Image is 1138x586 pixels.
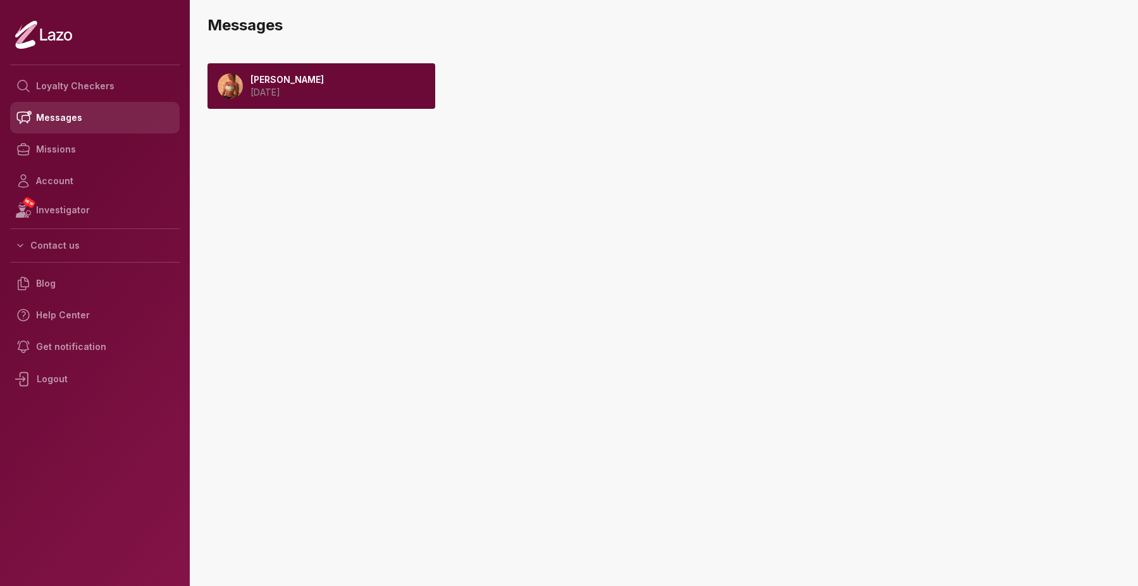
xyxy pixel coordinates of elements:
[10,363,180,396] div: Logout
[218,73,243,99] img: 5dd41377-3645-4864-a336-8eda7bc24f8f
[10,197,180,223] a: NEWInvestigator
[10,268,180,299] a: Blog
[10,299,180,331] a: Help Center
[10,134,180,165] a: Missions
[250,73,324,86] p: [PERSON_NAME]
[10,234,180,257] button: Contact us
[207,15,1128,35] h3: Messages
[10,165,180,197] a: Account
[250,86,324,99] p: [DATE]
[22,196,36,209] span: NEW
[10,70,180,102] a: Loyalty Checkers
[10,102,180,134] a: Messages
[10,331,180,363] a: Get notification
